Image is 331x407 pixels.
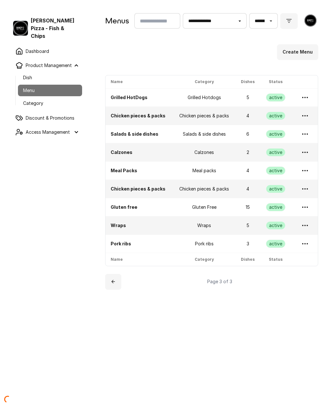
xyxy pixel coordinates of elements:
a: Wraps [111,223,126,228]
button: Create Menu [277,44,318,60]
td: Chicken pieces & packs [173,107,235,125]
td: 2 [235,143,260,162]
th: Category [173,253,235,266]
a: Category [18,98,82,109]
div: active [266,203,285,211]
td: Wraps [173,216,235,235]
a: Discount & Promotions [10,112,82,124]
td: 4 [235,180,260,198]
td: Pork ribs [173,235,235,253]
td: Chicken pieces & packs [173,180,235,198]
div: active [266,130,285,138]
summary: Access Management [10,126,82,139]
img: Bondy’s Pizza - Fish & Chips logo [13,21,28,36]
td: Meal packs [173,162,235,180]
div: active [266,93,285,102]
th: Name [106,75,173,89]
th: Status [260,253,291,266]
div: active [266,240,285,248]
a: Gluten free [111,204,137,210]
div: active [266,112,285,120]
a: Dish [18,72,82,83]
a: Grilled HotDogs [111,95,148,100]
td: 5 [235,89,260,107]
img: placeholder [304,14,317,27]
th: Category [173,75,235,89]
a: Menu [18,85,82,96]
div: active [266,148,285,157]
td: Grilled Hotdogs [173,89,235,107]
td: 3 [235,235,260,253]
th: Status [260,75,291,89]
span: Page 3 of 3 [207,278,232,285]
td: 15 [235,198,260,216]
th: Name [106,253,173,266]
div: [PERSON_NAME] Pizza - Fish & Chips [13,17,80,40]
a: Calzones [111,149,132,155]
div: active [266,185,285,193]
td: 4 [235,162,260,180]
a: Bondy’s Pizza - Fish & Chips logo[PERSON_NAME] Pizza - Fish & Chips [8,17,85,40]
div: active [266,221,285,230]
a: Dashboard [10,45,82,58]
th: Dishes [235,75,260,89]
div: active [266,166,285,175]
td: 5 [235,216,260,235]
a: Chicken pieces & packs [111,186,165,191]
td: Salads & side dishes [173,125,235,143]
summary: Product Management [10,59,82,72]
a: Salads & side dishes [111,131,158,137]
a: Chicken pieces & packs [111,113,165,118]
td: 4 [235,107,260,125]
h1: Menus [105,16,129,26]
th: Dishes [235,253,260,266]
td: 6 [235,125,260,143]
a: Pork ribs [111,241,131,246]
td: Gluten Free [173,198,235,216]
a: Meal Packs [111,168,137,173]
td: Calzones [173,143,235,162]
